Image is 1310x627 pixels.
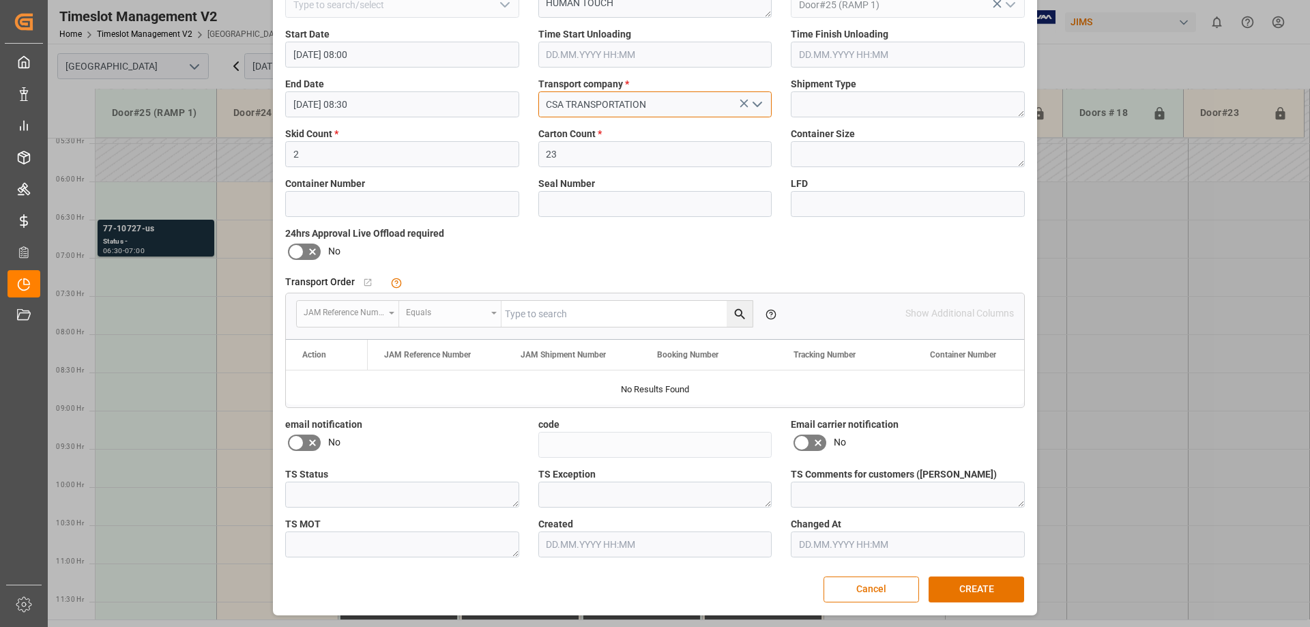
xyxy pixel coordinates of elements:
span: 24hrs Approval Live Offload required [285,227,444,241]
span: LFD [791,177,808,191]
span: Shipment Type [791,77,856,91]
span: End Date [285,77,324,91]
input: Type to search [501,301,753,327]
button: search button [727,301,753,327]
span: Tracking Number [794,350,856,360]
span: No [328,244,340,259]
span: TS Status [285,467,328,482]
span: JAM Shipment Number [521,350,606,360]
span: No [834,435,846,450]
span: No [328,435,340,450]
div: Action [302,350,326,360]
div: JAM Reference Number [304,303,384,319]
span: TS Exception [538,467,596,482]
span: Seal Number [538,177,595,191]
button: open menu [297,301,399,327]
span: Time Start Unloading [538,27,631,42]
span: Start Date [285,27,330,42]
span: Container Number [930,350,996,360]
span: Time Finish Unloading [791,27,888,42]
input: DD.MM.YYYY HH:MM [538,531,772,557]
input: DD.MM.YYYY HH:MM [285,42,519,68]
input: DD.MM.YYYY HH:MM [791,42,1025,68]
div: Equals [406,303,486,319]
input: DD.MM.YYYY HH:MM [791,531,1025,557]
span: TS MOT [285,517,321,531]
button: CREATE [929,577,1024,602]
span: Booking Number [657,350,718,360]
span: Transport Order [285,275,355,289]
span: Created [538,517,573,531]
span: Carton Count [538,127,602,141]
span: email notification [285,418,362,432]
span: Container Size [791,127,855,141]
input: DD.MM.YYYY HH:MM [285,91,519,117]
span: Container Number [285,177,365,191]
span: Email carrier notification [791,418,899,432]
button: open menu [746,94,767,115]
span: JAM Reference Number [384,350,471,360]
span: Changed At [791,517,841,531]
span: code [538,418,559,432]
span: Skid Count [285,127,338,141]
span: TS Comments for customers ([PERSON_NAME]) [791,467,997,482]
input: DD.MM.YYYY HH:MM [538,42,772,68]
button: Cancel [824,577,919,602]
button: open menu [399,301,501,327]
span: Transport company [538,77,629,91]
